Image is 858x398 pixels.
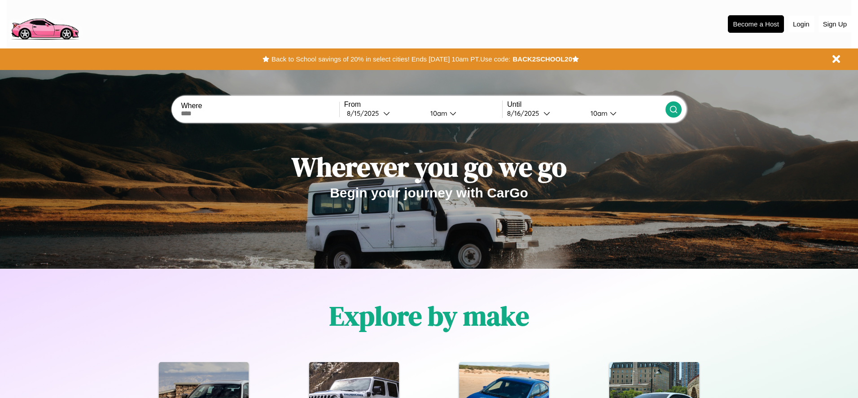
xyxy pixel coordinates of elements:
button: Login [788,16,814,32]
button: 8/15/2025 [344,109,423,118]
div: 8 / 15 / 2025 [347,109,383,118]
img: logo [7,4,83,42]
button: Become a Host [728,15,784,33]
button: Sign Up [819,16,851,32]
label: Until [507,101,665,109]
div: 8 / 16 / 2025 [507,109,543,118]
div: 10am [586,109,610,118]
label: Where [181,102,339,110]
label: From [344,101,502,109]
button: Back to School savings of 20% in select cities! Ends [DATE] 10am PT.Use code: [269,53,512,66]
button: 10am [583,109,665,118]
button: 10am [423,109,502,118]
b: BACK2SCHOOL20 [512,55,572,63]
div: 10am [426,109,450,118]
h1: Explore by make [329,297,529,334]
